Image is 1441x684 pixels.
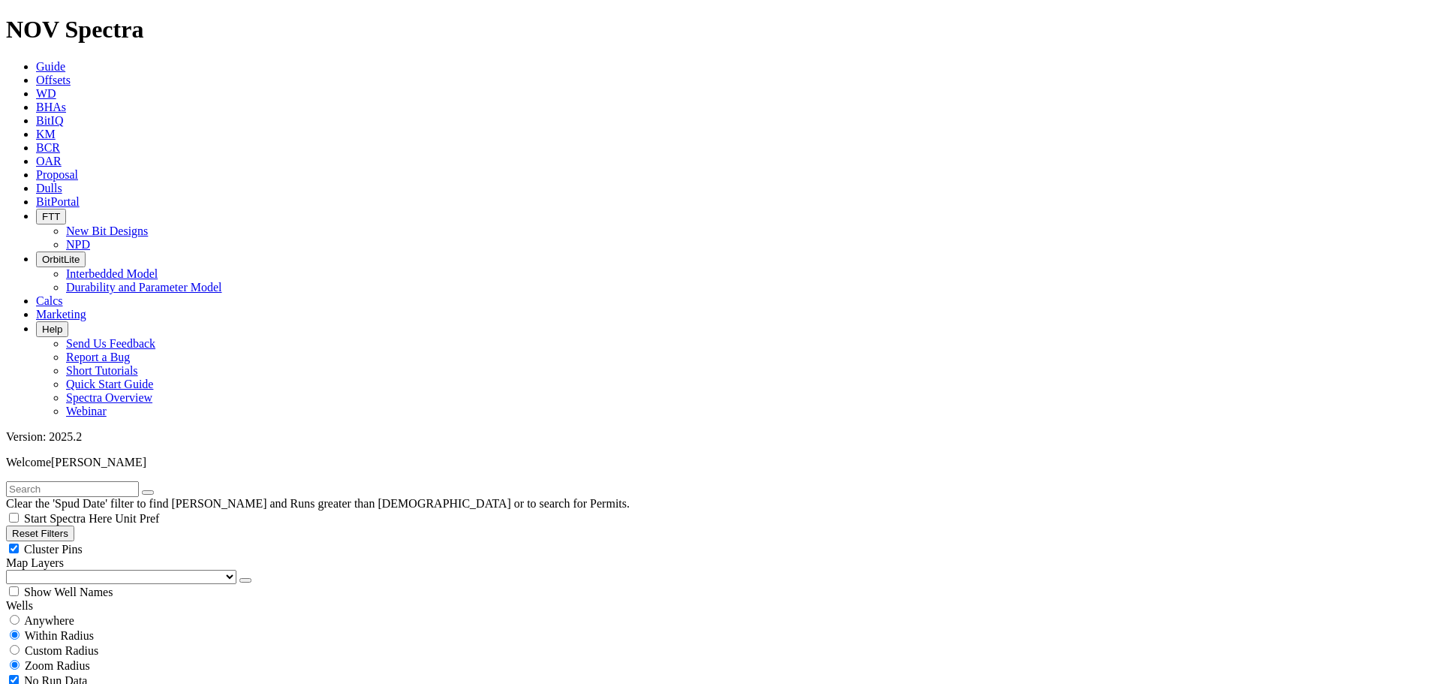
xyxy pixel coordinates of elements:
div: Version: 2025.2 [6,430,1435,444]
button: Help [36,321,68,337]
span: FTT [42,211,60,222]
a: BitPortal [36,195,80,208]
a: Spectra Overview [66,391,152,404]
span: Anywhere [24,614,74,627]
span: Within Radius [25,629,94,642]
a: Report a Bug [66,351,130,363]
a: NPD [66,238,90,251]
a: OAR [36,155,62,167]
a: Proposal [36,168,78,181]
p: Welcome [6,456,1435,469]
span: OrbitLite [42,254,80,265]
span: Unit Pref [115,512,159,525]
span: [PERSON_NAME] [51,456,146,469]
a: New Bit Designs [66,224,148,237]
button: FTT [36,209,66,224]
button: OrbitLite [36,252,86,267]
a: BHAs [36,101,66,113]
span: Start Spectra Here [24,512,112,525]
h1: NOV Spectra [6,16,1435,44]
a: Offsets [36,74,71,86]
a: Dulls [36,182,62,194]
span: Zoom Radius [25,659,90,672]
span: Custom Radius [25,644,98,657]
a: BitIQ [36,114,63,127]
a: Short Tutorials [66,364,138,377]
span: Clear the 'Spud Date' filter to find [PERSON_NAME] and Runs greater than [DEMOGRAPHIC_DATA] or to... [6,497,630,510]
span: Cluster Pins [24,543,83,556]
input: Start Spectra Here [9,513,19,523]
a: KM [36,128,56,140]
button: Reset Filters [6,526,74,541]
a: Quick Start Guide [66,378,153,390]
a: Send Us Feedback [66,337,155,350]
span: Help [42,324,62,335]
input: Search [6,481,139,497]
a: Durability and Parameter Model [66,281,222,294]
a: BCR [36,141,60,154]
a: Marketing [36,308,86,321]
span: Map Layers [6,556,64,569]
a: Guide [36,60,65,73]
a: Interbedded Model [66,267,158,280]
span: Show Well Names [24,586,113,598]
a: Webinar [66,405,107,417]
a: Calcs [36,294,63,307]
div: Wells [6,599,1435,613]
a: WD [36,87,56,100]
